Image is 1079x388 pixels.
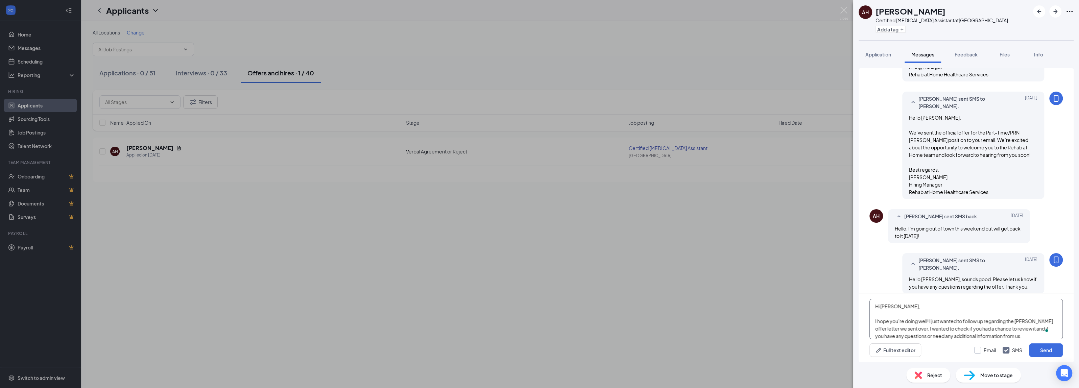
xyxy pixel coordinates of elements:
[904,213,979,221] span: [PERSON_NAME] sent SMS back.
[895,225,1021,239] span: Hello, I'm going out of town this weekend but will get back to it [DATE]!
[875,347,882,354] svg: Pen
[876,17,1008,24] div: Certified [MEDICAL_DATA] Assistant at [GEOGRAPHIC_DATA]
[869,299,1063,339] textarea: To enrich screen reader interactions, please activate Accessibility in Grammarly extension settings
[1025,257,1037,271] span: [DATE]
[980,371,1013,379] span: Move to stage
[927,371,942,379] span: Reject
[1029,343,1063,357] button: Send
[918,95,1007,110] span: [PERSON_NAME] sent SMS to [PERSON_NAME].
[862,9,869,16] div: AH
[1051,7,1059,16] svg: ArrowRight
[918,257,1007,271] span: [PERSON_NAME] sent SMS to [PERSON_NAME].
[869,343,921,357] button: Full text editorPen
[1025,95,1037,110] span: [DATE]
[909,276,1037,290] span: Hello [PERSON_NAME], sounds good. Please let us know if you have any questions regarding the offe...
[1065,7,1074,16] svg: Ellipses
[1052,94,1060,102] svg: MobileSms
[1056,365,1072,381] div: Open Intercom Messenger
[1034,51,1043,57] span: Info
[1011,213,1023,221] span: [DATE]
[873,213,880,219] div: AH
[909,260,917,268] svg: SmallChevronUp
[900,27,904,31] svg: Plus
[1000,51,1010,57] span: Files
[876,5,945,17] h1: [PERSON_NAME]
[911,51,934,57] span: Messages
[955,51,978,57] span: Feedback
[1035,7,1043,16] svg: ArrowLeftNew
[909,115,1031,195] span: Hello [PERSON_NAME], We’ve sent the official offer for the Part-Time/PRN [PERSON_NAME] position t...
[895,213,903,221] svg: SmallChevronUp
[1052,256,1060,264] svg: MobileSms
[909,98,917,106] svg: SmallChevronUp
[865,51,891,57] span: Application
[1033,5,1045,18] button: ArrowLeftNew
[1049,5,1061,18] button: ArrowRight
[876,26,906,33] button: PlusAdd a tag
